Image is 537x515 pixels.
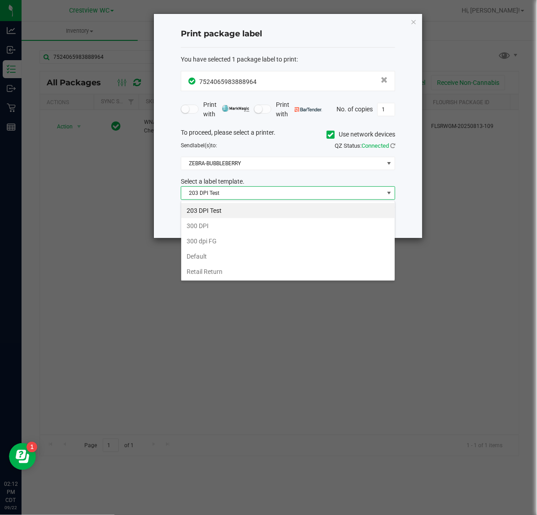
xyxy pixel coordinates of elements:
div: To proceed, please select a printer. [174,128,402,141]
span: You have selected 1 package label to print [181,56,297,63]
li: 300 DPI [181,218,395,233]
label: Use network devices [327,130,395,139]
h4: Print package label [181,28,395,40]
span: In Sync [188,76,197,86]
img: bartender.png [295,107,322,112]
span: No. of copies [336,105,373,112]
span: label(s) [193,142,211,149]
img: mark_magic_cybra.png [222,105,249,112]
span: 203 DPI Test [181,187,384,199]
span: ZEBRA-BUBBLEBERRY [181,157,384,170]
li: Default [181,249,395,264]
li: 203 DPI Test [181,203,395,218]
li: Retail Return [181,264,395,279]
span: 7524065983888964 [199,78,257,85]
iframe: Resource center [9,443,36,470]
span: QZ Status: [335,142,395,149]
span: Print with [203,100,249,119]
span: Connected [362,142,389,149]
span: Print with [276,100,322,119]
div: : [181,55,395,64]
li: 300 dpi FG [181,233,395,249]
iframe: Resource center unread badge [26,442,37,453]
span: Send to: [181,142,217,149]
div: Select a label template. [174,177,402,186]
